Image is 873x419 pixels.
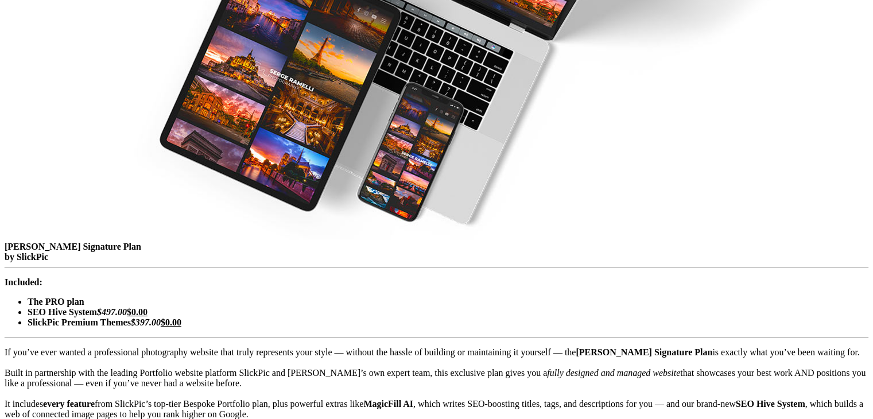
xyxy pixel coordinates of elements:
[5,242,141,251] b: [PERSON_NAME] Signature Plan
[43,399,95,409] b: every feature
[28,297,84,307] b: The PRO plan
[131,317,161,327] i: $397.00
[576,347,712,357] b: [PERSON_NAME] Signature Plan
[5,277,42,287] b: Included:
[547,368,680,378] i: fully designed and managed website
[28,307,97,317] b: SEO Hive System
[97,307,127,317] i: $497.00
[161,317,181,327] u: $0.00
[363,399,413,409] b: MagicFill AI
[5,252,48,262] b: by SlickPic
[127,307,148,317] u: $0.00
[736,399,805,409] b: SEO Hive System
[28,317,131,327] b: SlickPic Premium Themes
